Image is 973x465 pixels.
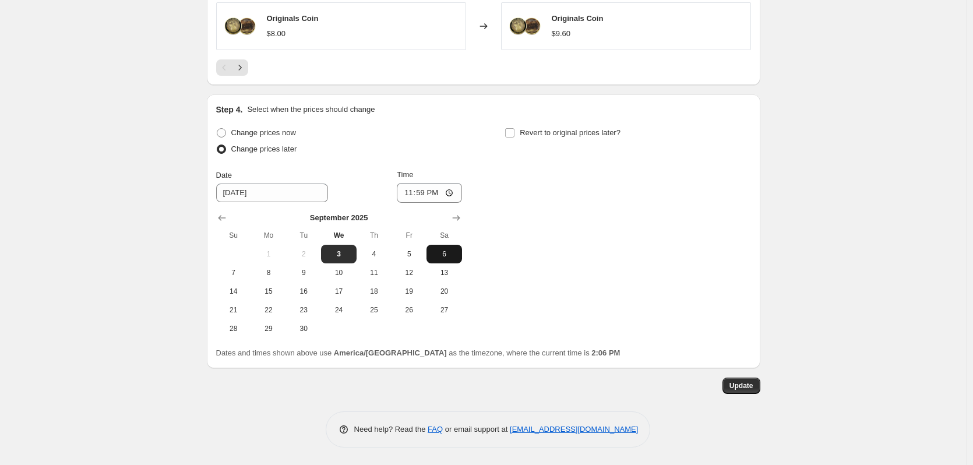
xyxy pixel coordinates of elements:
span: 15 [256,287,281,296]
span: 7 [221,268,246,277]
span: Originals Coin [552,14,604,23]
button: Today Wednesday September 3 2025 [321,245,356,263]
button: Tuesday September 23 2025 [286,301,321,319]
span: 3 [326,249,351,259]
span: Mo [256,231,281,240]
span: Originals Coin [267,14,319,23]
span: 27 [431,305,457,315]
div: $8.00 [267,28,286,40]
button: Tuesday September 9 2025 [286,263,321,282]
button: Thursday September 11 2025 [357,263,392,282]
button: Monday September 29 2025 [251,319,286,338]
span: 2 [291,249,316,259]
span: Sa [431,231,457,240]
button: Monday September 8 2025 [251,263,286,282]
button: Sunday September 21 2025 [216,301,251,319]
button: Thursday September 4 2025 [357,245,392,263]
span: 17 [326,287,351,296]
span: 18 [361,287,387,296]
div: $9.60 [552,28,571,40]
span: 26 [396,305,422,315]
span: 6 [431,249,457,259]
button: Saturday September 20 2025 [426,282,461,301]
button: Show previous month, August 2025 [214,210,230,226]
h2: Step 4. [216,104,243,115]
span: 24 [326,305,351,315]
span: We [326,231,351,240]
span: 16 [291,287,316,296]
button: Friday September 12 2025 [392,263,426,282]
th: Wednesday [321,226,356,245]
span: Change prices now [231,128,296,137]
span: or email support at [443,425,510,434]
b: 2:06 PM [591,348,620,357]
button: Saturday September 27 2025 [426,301,461,319]
th: Tuesday [286,226,321,245]
button: Update [722,378,760,394]
input: 12:00 [397,183,462,203]
p: Select when the prices should change [247,104,375,115]
th: Monday [251,226,286,245]
span: 28 [221,324,246,333]
button: Next [232,59,248,76]
button: Tuesday September 16 2025 [286,282,321,301]
span: 21 [221,305,246,315]
span: 19 [396,287,422,296]
span: 8 [256,268,281,277]
span: Th [361,231,387,240]
button: Tuesday September 2 2025 [286,245,321,263]
span: Need help? Read the [354,425,428,434]
span: Date [216,171,232,179]
button: Sunday September 28 2025 [216,319,251,338]
button: Thursday September 18 2025 [357,282,392,301]
img: 8014834-origianls-coin_542c3a84-3ee1-4f5b-9c6f-a2bcfb0776ff_80x.png [223,9,258,44]
span: Time [397,170,413,179]
button: Tuesday September 30 2025 [286,319,321,338]
input: 9/3/2025 [216,184,328,202]
span: 13 [431,268,457,277]
span: Revert to original prices later? [520,128,621,137]
span: Fr [396,231,422,240]
b: America/[GEOGRAPHIC_DATA] [334,348,447,357]
span: 12 [396,268,422,277]
span: Update [729,381,753,390]
button: Sunday September 7 2025 [216,263,251,282]
span: 22 [256,305,281,315]
a: [EMAIL_ADDRESS][DOMAIN_NAME] [510,425,638,434]
span: 1 [256,249,281,259]
button: Wednesday September 10 2025 [321,263,356,282]
span: 29 [256,324,281,333]
span: 9 [291,268,316,277]
span: 5 [396,249,422,259]
span: 25 [361,305,387,315]
img: 8014834-origianls-coin_542c3a84-3ee1-4f5b-9c6f-a2bcfb0776ff_80x.png [507,9,542,44]
th: Saturday [426,226,461,245]
a: FAQ [428,425,443,434]
button: Monday September 22 2025 [251,301,286,319]
th: Friday [392,226,426,245]
span: 20 [431,287,457,296]
button: Friday September 5 2025 [392,245,426,263]
button: Show next month, October 2025 [448,210,464,226]
span: 30 [291,324,316,333]
span: Change prices later [231,145,297,153]
button: Saturday September 6 2025 [426,245,461,263]
th: Thursday [357,226,392,245]
button: Wednesday September 24 2025 [321,301,356,319]
button: Saturday September 13 2025 [426,263,461,282]
span: Su [221,231,246,240]
button: Sunday September 14 2025 [216,282,251,301]
button: Monday September 1 2025 [251,245,286,263]
button: Wednesday September 17 2025 [321,282,356,301]
button: Monday September 15 2025 [251,282,286,301]
th: Sunday [216,226,251,245]
nav: Pagination [216,59,248,76]
span: 23 [291,305,316,315]
span: Tu [291,231,316,240]
span: Dates and times shown above use as the timezone, where the current time is [216,348,621,357]
button: Thursday September 25 2025 [357,301,392,319]
button: Friday September 19 2025 [392,282,426,301]
span: 14 [221,287,246,296]
span: 11 [361,268,387,277]
button: Friday September 26 2025 [392,301,426,319]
